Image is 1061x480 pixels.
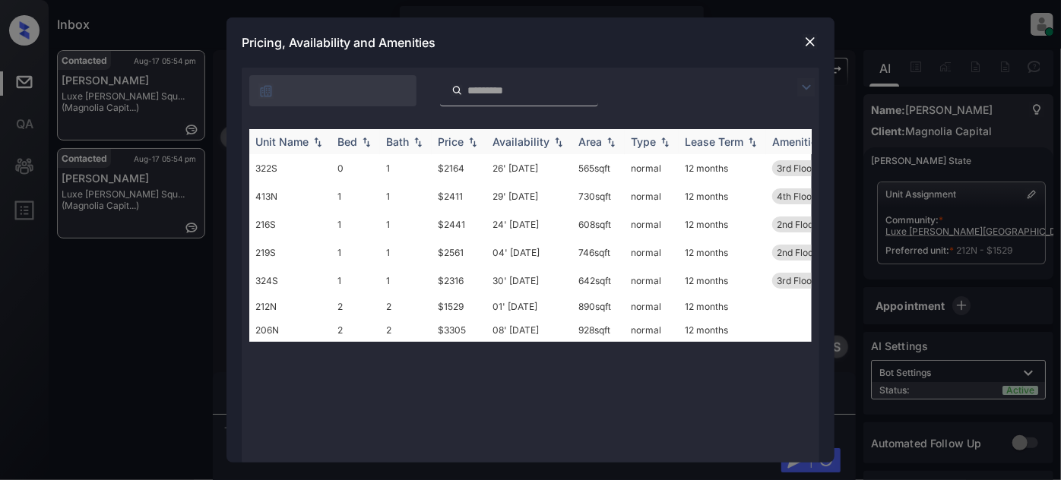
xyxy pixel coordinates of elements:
td: 26' [DATE] [486,154,572,182]
td: normal [625,182,679,210]
div: Availability [492,135,550,148]
td: normal [625,267,679,295]
td: 746 sqft [572,238,625,267]
td: 890 sqft [572,295,625,318]
td: 928 sqft [572,318,625,342]
div: Bath [386,135,409,148]
td: 1 [380,267,432,295]
td: 1 [380,238,432,267]
td: 212N [249,295,331,318]
td: 12 months [679,182,766,210]
td: normal [625,318,679,342]
td: 608 sqft [572,210,625,238]
td: 12 months [679,210,766,238]
td: $2561 [432,238,486,267]
td: 1 [331,238,380,267]
td: 1 [380,210,432,238]
td: 216S [249,210,331,238]
td: 206N [249,318,331,342]
td: 12 months [679,318,766,342]
img: close [803,34,818,49]
td: 1 [331,210,380,238]
div: Pricing, Availability and Amenities [226,17,835,68]
td: 12 months [679,295,766,318]
img: icon-zuma [258,84,274,99]
img: icon-zuma [797,78,816,96]
div: Price [438,135,464,148]
td: 322S [249,154,331,182]
span: 3rd Floor [777,163,816,174]
td: normal [625,295,679,318]
img: sorting [310,137,325,147]
td: $3305 [432,318,486,342]
div: Bed [337,135,357,148]
td: 1 [380,182,432,210]
td: $2441 [432,210,486,238]
td: normal [625,154,679,182]
td: 08' [DATE] [486,318,572,342]
div: Type [631,135,656,148]
td: $2316 [432,267,486,295]
img: sorting [657,137,673,147]
td: normal [625,238,679,267]
td: 30' [DATE] [486,267,572,295]
div: Unit Name [255,135,309,148]
img: sorting [603,137,619,147]
td: $2164 [432,154,486,182]
div: Amenities [772,135,823,148]
td: 0 [331,154,380,182]
td: 01' [DATE] [486,295,572,318]
div: Area [578,135,602,148]
td: 12 months [679,267,766,295]
td: 1 [380,154,432,182]
td: 413N [249,182,331,210]
td: normal [625,210,679,238]
img: icon-zuma [451,84,463,97]
td: 29' [DATE] [486,182,572,210]
td: 730 sqft [572,182,625,210]
img: sorting [359,137,374,147]
img: sorting [551,137,566,147]
td: 2 [380,318,432,342]
td: 642 sqft [572,267,625,295]
img: sorting [410,137,426,147]
td: 24' [DATE] [486,210,572,238]
td: 2 [380,295,432,318]
img: sorting [465,137,480,147]
td: 04' [DATE] [486,238,572,267]
td: 1 [331,267,380,295]
img: sorting [745,137,760,147]
span: 4th Floor [777,191,816,202]
span: 2nd Floor [777,219,817,230]
td: 2 [331,295,380,318]
td: 2 [331,318,380,342]
td: $2411 [432,182,486,210]
span: 2nd Floor [777,247,817,258]
td: 12 months [679,154,766,182]
span: 3rd Floor [777,275,816,286]
div: Lease Term [685,135,743,148]
td: 565 sqft [572,154,625,182]
td: $1529 [432,295,486,318]
td: 219S [249,238,331,267]
td: 324S [249,267,331,295]
td: 12 months [679,238,766,267]
td: 1 [331,182,380,210]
